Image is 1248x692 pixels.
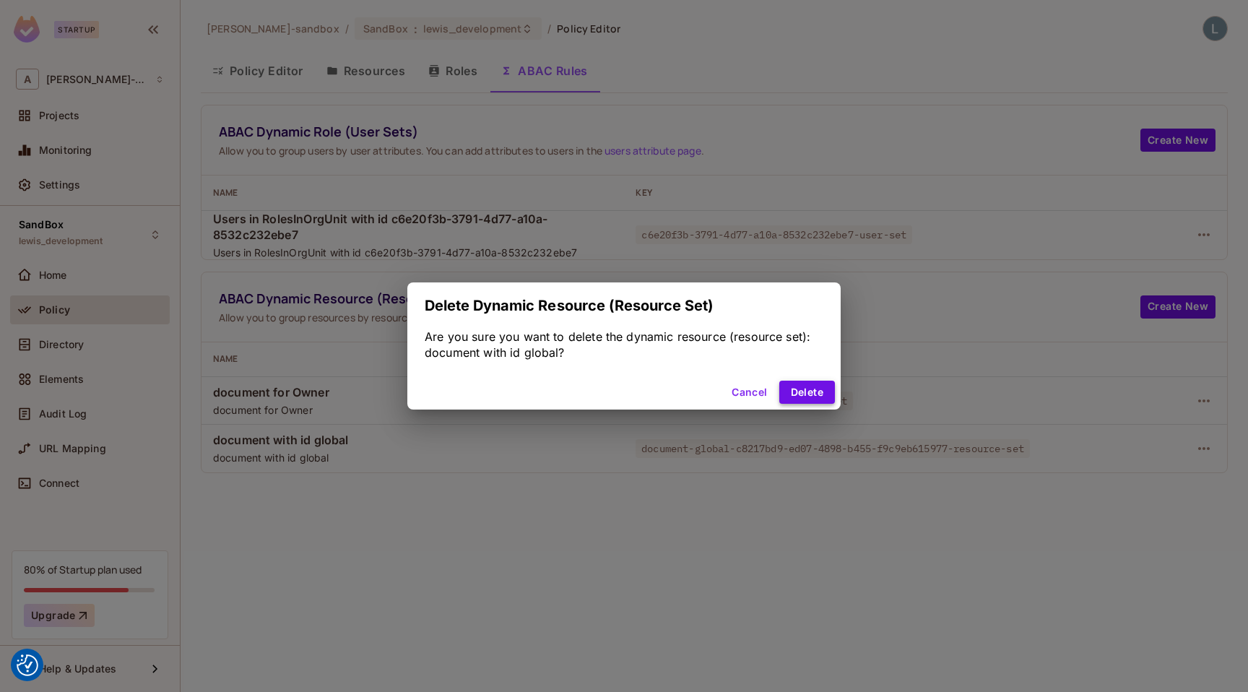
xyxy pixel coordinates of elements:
div: Are you sure you want to delete the dynamic resource (resource set): document with id global? [425,329,823,360]
button: Consent Preferences [17,654,38,676]
img: Revisit consent button [17,654,38,676]
button: Delete [779,381,835,404]
button: Cancel [726,381,773,404]
h2: Delete Dynamic Resource (Resource Set) [407,282,841,329]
